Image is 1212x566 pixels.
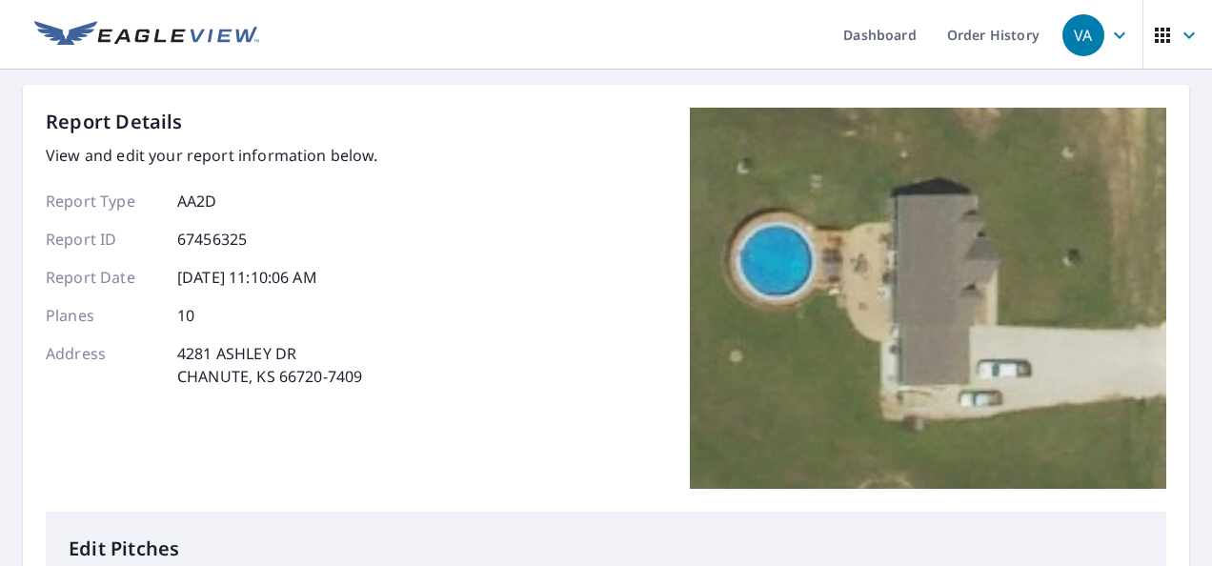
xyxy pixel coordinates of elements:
p: Report Type [46,190,160,212]
p: Planes [46,304,160,327]
p: View and edit your report information below. [46,144,378,167]
p: [DATE] 11:10:06 AM [177,266,317,289]
p: Report Details [46,108,183,136]
p: 10 [177,304,194,327]
img: Top image [690,108,1166,489]
p: AA2D [177,190,217,212]
p: Edit Pitches [69,535,1143,563]
p: Report Date [46,266,160,289]
p: Report ID [46,228,160,251]
p: 67456325 [177,228,247,251]
div: VA [1062,14,1104,56]
img: EV Logo [34,21,259,50]
p: Address [46,342,160,388]
p: 4281 ASHLEY DR CHANUTE, KS 66720-7409 [177,342,362,388]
